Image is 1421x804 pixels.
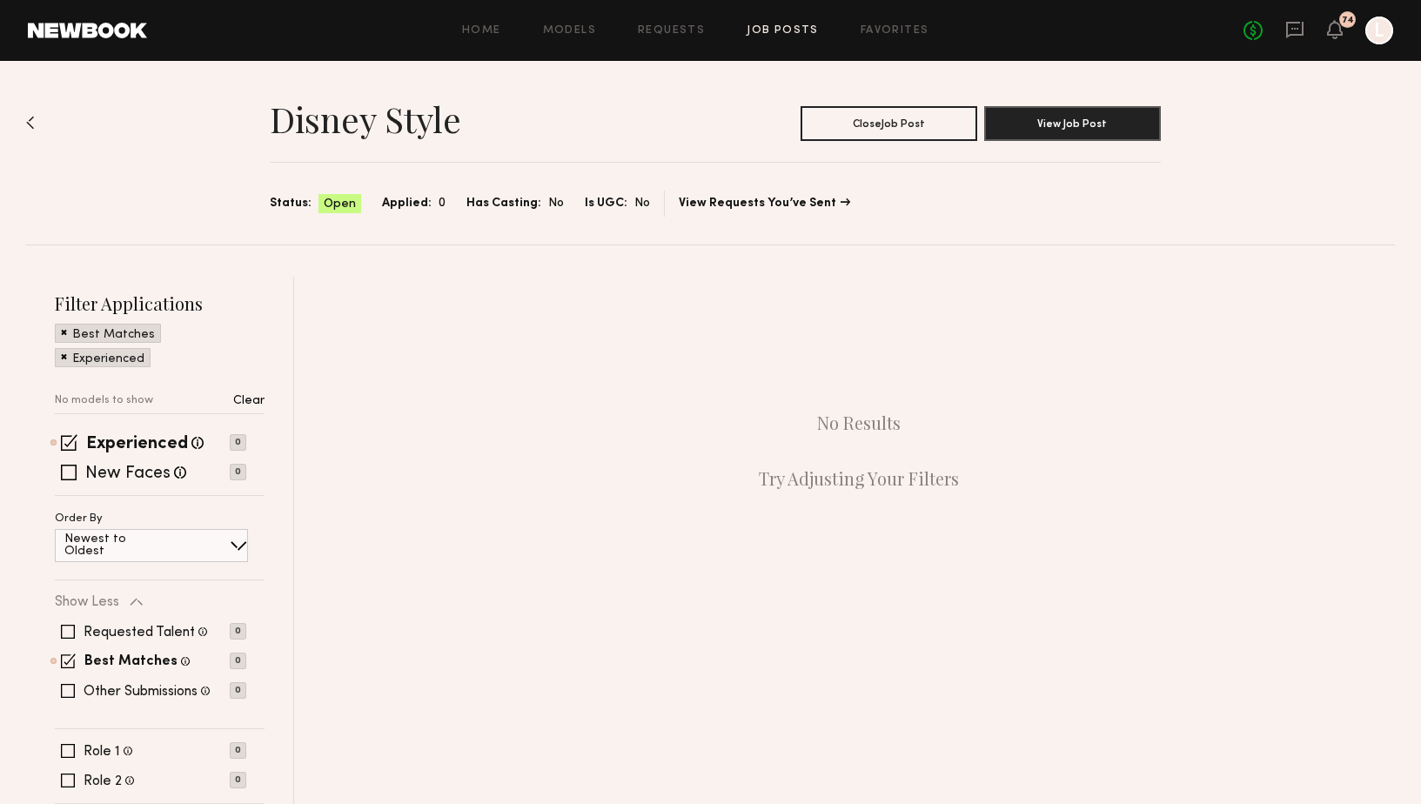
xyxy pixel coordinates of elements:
a: Models [543,25,596,37]
label: Requested Talent [84,626,195,640]
p: No models to show [55,395,153,406]
p: Best Matches [72,329,155,341]
div: 74 [1342,16,1354,25]
p: 0 [230,742,246,759]
a: Job Posts [747,25,819,37]
p: 0 [230,772,246,788]
span: Open [324,196,356,213]
p: Show Less [55,595,119,609]
label: Other Submissions [84,685,198,699]
button: CloseJob Post [801,106,977,141]
span: No [634,194,650,213]
p: 0 [230,682,246,699]
span: No [548,194,564,213]
span: Has Casting: [466,194,541,213]
p: Experienced [72,353,144,365]
p: Newest to Oldest [64,533,168,558]
p: No Results [817,412,901,433]
h2: Filter Applications [55,291,265,315]
p: 0 [230,434,246,451]
span: Status: [270,194,312,213]
a: L [1365,17,1393,44]
a: Requests [638,25,705,37]
a: View Requests You’ve Sent [679,198,850,210]
p: 0 [230,623,246,640]
span: 0 [439,194,446,213]
p: 0 [230,653,246,669]
p: Try Adjusting Your Filters [759,468,959,489]
span: Applied: [382,194,432,213]
a: Favorites [861,25,929,37]
img: Back to previous page [26,116,35,130]
label: New Faces [85,466,171,483]
span: Is UGC: [585,194,627,213]
p: 0 [230,464,246,480]
p: Clear [233,395,265,407]
button: View Job Post [984,106,1161,141]
h1: Disney Style [270,97,461,141]
label: Experienced [86,436,188,453]
label: Best Matches [84,655,178,669]
label: Role 2 [84,774,122,788]
p: Order By [55,513,103,525]
label: Role 1 [84,745,120,759]
a: Home [462,25,501,37]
